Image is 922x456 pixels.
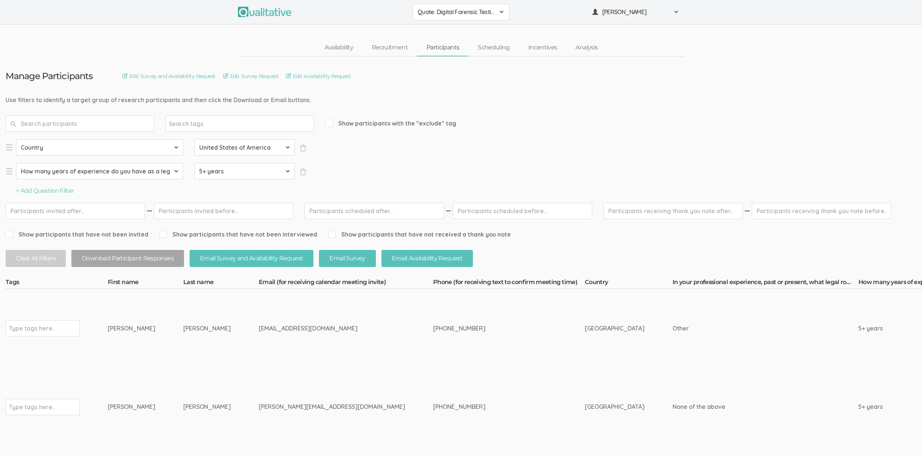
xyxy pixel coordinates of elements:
iframe: Chat Widget [885,420,922,456]
button: + Add Question Filter [16,187,74,195]
a: Recruitment [362,40,417,56]
img: dash.svg [445,203,452,219]
div: [PERSON_NAME][EMAIL_ADDRESS][DOMAIN_NAME] [259,403,405,411]
input: Participants scheduled after... [304,203,444,219]
div: [GEOGRAPHIC_DATA] [585,403,645,411]
input: Type tags here... [9,323,55,333]
button: Email Survey and Availability Request [190,250,313,267]
a: Participants [417,40,468,56]
th: Country [585,278,673,289]
th: Email (for receiving calendar meeting invite) [259,278,433,289]
span: × [299,168,307,176]
a: Scheduling [468,40,519,56]
span: Quote: Digital Forensic Testimony [418,8,495,16]
div: [PERSON_NAME] [183,403,231,411]
th: In your professional experience, past or present, what legal role did you primarily hold? [673,278,858,289]
th: Last name [183,278,259,289]
input: Search tags [169,119,215,128]
div: [PERSON_NAME] [183,324,231,333]
button: Quote: Digital Forensic Testimony [413,4,509,20]
span: Show participants with the "exclude" tag [325,119,456,128]
span: Show participants that have not received a thank you note [328,230,511,239]
button: Download Participant Responses [71,250,184,267]
button: Email Availability Request [381,250,473,267]
input: Participants receiving thank you note after... [603,203,743,219]
a: Analysis [566,40,607,56]
button: Clear All Filters [6,250,66,267]
img: dash.svg [744,203,751,219]
a: Incentives [519,40,567,56]
div: None of the above [673,403,831,411]
input: Participants receiving thank you note before... [752,203,891,219]
div: [GEOGRAPHIC_DATA] [585,324,645,333]
span: [PERSON_NAME] [602,8,669,16]
a: Edit Survey and Availability Request [122,72,216,80]
div: [PERSON_NAME] [108,324,155,333]
button: Email Survey [319,250,375,267]
div: Other [673,324,831,333]
input: Participants scheduled before... [453,203,592,219]
img: Qualitative [238,7,291,17]
div: [EMAIL_ADDRESS][DOMAIN_NAME] [259,324,405,333]
img: dash.svg [146,203,153,219]
input: Participants invited before... [154,203,293,219]
th: Phone (for receiving text to confirm meeting time) [433,278,585,289]
span: Show participants that have not been invited [6,230,148,239]
div: [PHONE_NUMBER] [433,403,557,411]
a: Availability [315,40,362,56]
a: Edit Survey Request [223,72,278,80]
a: Edit Availability Request [286,72,351,80]
span: × [299,144,307,152]
div: [PHONE_NUMBER] [433,324,557,333]
span: Show participants that have not been interviewed [159,230,317,239]
button: [PERSON_NAME] [587,4,684,20]
h3: Manage Participants [6,71,93,81]
th: First name [108,278,183,289]
input: Search participants [6,115,154,132]
input: Type tags here... [9,402,55,412]
input: Participants invited after... [6,203,145,219]
div: [PERSON_NAME] [108,403,155,411]
th: Tags [6,278,108,289]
